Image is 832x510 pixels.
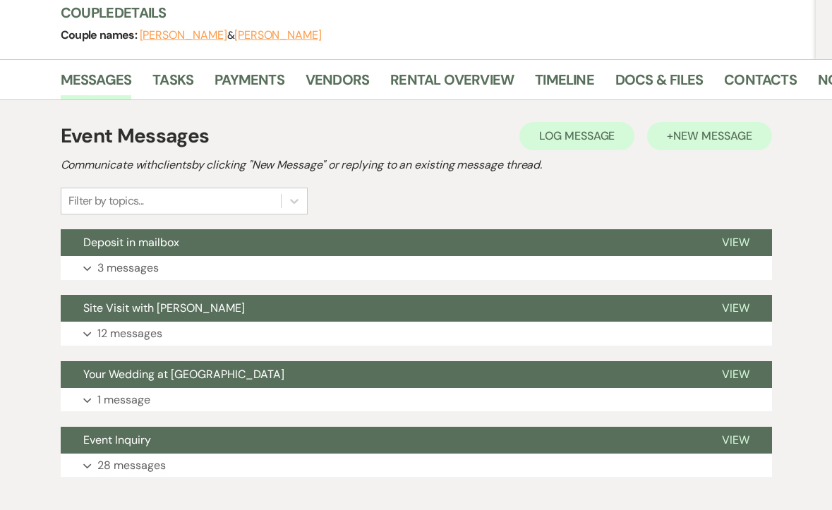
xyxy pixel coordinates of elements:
button: [PERSON_NAME] [140,30,227,41]
a: Timeline [535,68,594,99]
button: Log Message [519,122,634,150]
p: 3 messages [97,259,159,277]
p: 12 messages [97,324,162,343]
button: 3 messages [61,256,772,280]
p: 1 message [97,391,150,409]
a: Contacts [724,68,797,99]
a: Tasks [152,68,193,99]
span: View [722,235,749,250]
span: Site Visit with [PERSON_NAME] [83,300,245,315]
button: 12 messages [61,322,772,346]
button: +New Message [647,122,771,150]
a: Vendors [306,68,369,99]
span: Your Wedding at [GEOGRAPHIC_DATA] [83,367,284,382]
span: Deposit in mailbox [83,235,179,250]
button: Deposit in mailbox [61,229,699,256]
button: View [699,295,772,322]
span: New Message [673,128,752,143]
span: View [722,432,749,447]
span: View [722,367,749,382]
h1: Event Messages [61,121,210,151]
h3: Couple Details [61,3,802,23]
button: 1 message [61,388,772,412]
button: Your Wedding at [GEOGRAPHIC_DATA] [61,361,699,388]
h2: Communicate with clients by clicking "New Message" or replying to an existing message thread. [61,157,772,174]
span: Couple names: [61,28,140,42]
span: View [722,300,749,315]
span: Event Inquiry [83,432,151,447]
a: Docs & Files [615,68,703,99]
a: Rental Overview [390,68,514,99]
button: View [699,229,772,256]
button: Event Inquiry [61,427,699,454]
a: Messages [61,68,132,99]
button: 28 messages [61,454,772,478]
button: View [699,361,772,388]
button: Site Visit with [PERSON_NAME] [61,295,699,322]
span: Log Message [539,128,615,143]
button: View [699,427,772,454]
button: [PERSON_NAME] [234,30,322,41]
a: Payments [215,68,284,99]
span: & [140,28,322,42]
p: 28 messages [97,456,166,475]
div: Filter by topics... [68,193,144,210]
